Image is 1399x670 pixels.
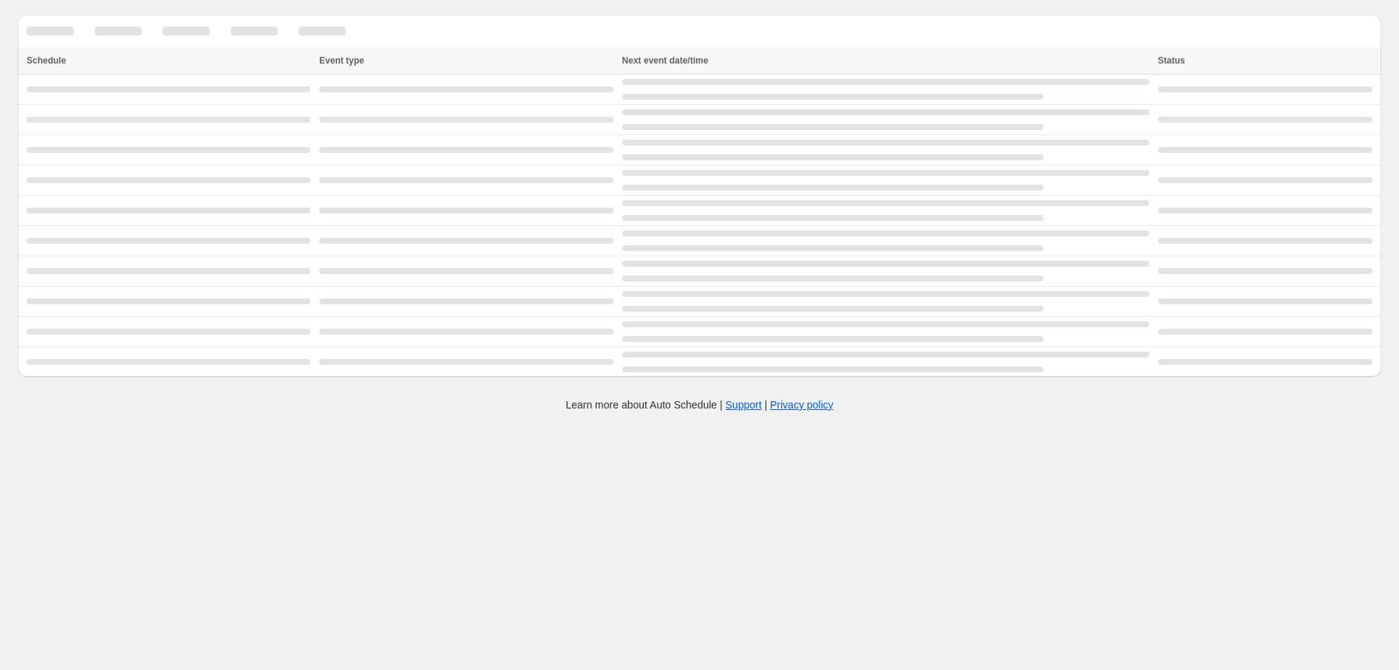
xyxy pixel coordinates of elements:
p: Learn more about Auto Schedule | | [565,397,833,412]
span: Status [1158,55,1185,66]
span: Event type [319,55,364,66]
a: Privacy policy [770,399,834,411]
span: Schedule [27,55,66,66]
a: Support [726,399,762,411]
span: Next event date/time [622,55,709,66]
